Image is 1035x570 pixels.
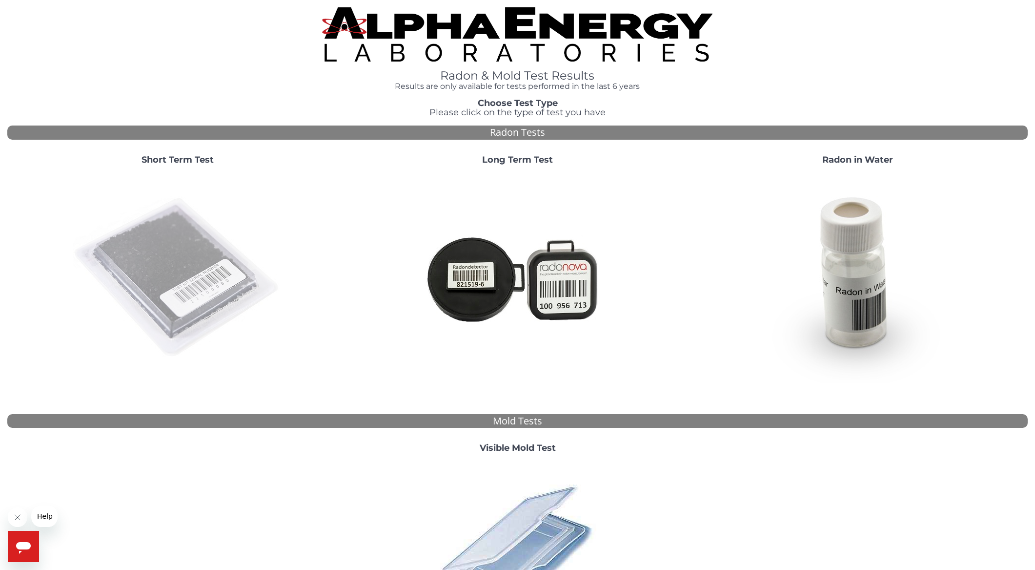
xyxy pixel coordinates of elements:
div: Mold Tests [7,414,1028,428]
img: RadoninWater.jpg [753,173,963,383]
iframe: Button to launch messaging window [8,531,39,562]
img: Radtrak2vsRadtrak3.jpg [413,173,623,383]
strong: Long Term Test [482,154,553,165]
img: ShortTerm.jpg [73,173,283,383]
span: Please click on the type of test you have [429,107,606,118]
strong: Short Term Test [142,154,214,165]
strong: Choose Test Type [478,98,558,108]
h1: Radon & Mold Test Results [313,69,721,82]
div: Radon Tests [7,126,1028,140]
strong: Visible Mold Test [480,443,556,453]
h4: Results are only available for tests performed in the last 6 years [313,82,721,91]
iframe: Message from company [31,506,58,527]
img: TightCrop.jpg [322,7,712,62]
iframe: Close message [8,507,27,527]
strong: Radon in Water [822,154,893,165]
